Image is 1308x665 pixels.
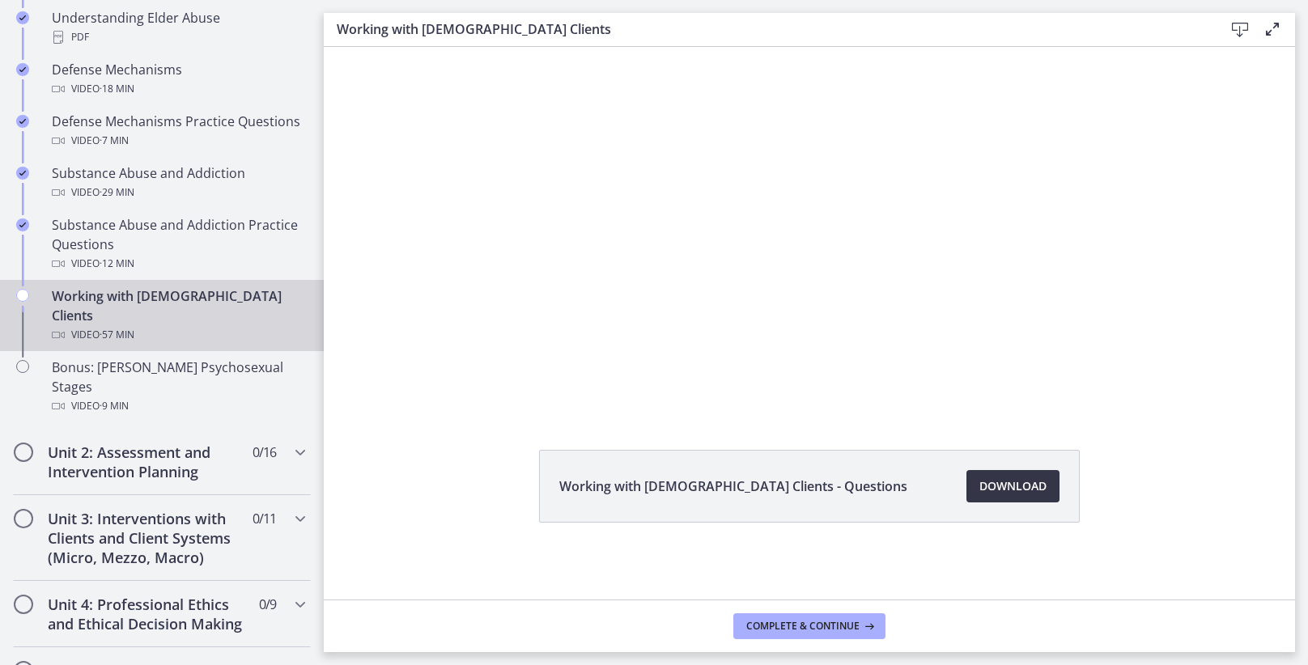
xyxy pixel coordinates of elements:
span: · 18 min [100,79,134,99]
div: Video [52,183,304,202]
span: · 9 min [100,396,129,416]
div: PDF [52,28,304,47]
h2: Unit 4: Professional Ethics and Ethical Decision Making [48,595,245,633]
span: · 57 min [100,325,134,345]
i: Completed [16,167,29,180]
div: Video [52,79,304,99]
span: Download [979,477,1047,496]
div: Video [52,254,304,273]
span: 0 / 11 [253,509,276,528]
div: Video [52,131,304,150]
i: Completed [16,11,29,24]
span: · 29 min [100,183,134,202]
i: Completed [16,218,29,231]
div: Video [52,325,304,345]
div: Video [52,396,304,416]
div: Working with [DEMOGRAPHIC_DATA] Clients [52,286,304,345]
span: · 12 min [100,254,134,273]
div: Substance Abuse and Addiction [52,163,304,202]
div: Defense Mechanisms Practice Questions [52,112,304,150]
div: Bonus: [PERSON_NAME] Psychosexual Stages [52,358,304,416]
a: Download [966,470,1060,502]
h3: Working with [DEMOGRAPHIC_DATA] Clients [337,19,1198,39]
h2: Unit 2: Assessment and Intervention Planning [48,443,245,481]
i: Completed [16,63,29,76]
i: Completed [16,115,29,128]
span: Complete & continue [746,620,860,633]
div: Defense Mechanisms [52,60,304,99]
div: Understanding Elder Abuse [52,8,304,47]
span: Working with [DEMOGRAPHIC_DATA] Clients - Questions [559,477,907,496]
button: Complete & continue [733,613,885,639]
h2: Unit 3: Interventions with Clients and Client Systems (Micro, Mezzo, Macro) [48,509,245,567]
span: · 7 min [100,131,129,150]
div: Substance Abuse and Addiction Practice Questions [52,215,304,273]
span: 0 / 9 [259,595,276,614]
span: 0 / 16 [253,443,276,462]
